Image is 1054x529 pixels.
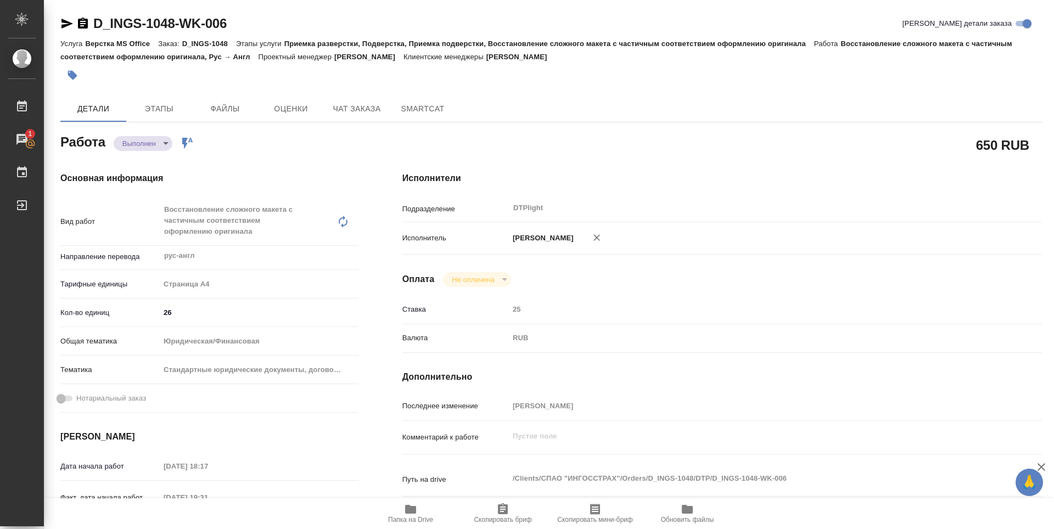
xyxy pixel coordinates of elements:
span: [PERSON_NAME] детали заказа [902,18,1012,29]
button: Скопировать ссылку для ЯМессенджера [60,17,74,30]
p: Ставка [402,304,509,315]
p: Комментарий к работе [402,432,509,443]
span: 1 [21,128,38,139]
div: RUB [509,329,989,347]
p: D_INGS-1048 [182,40,236,48]
input: Пустое поле [509,301,989,317]
p: Работа [814,40,841,48]
span: Оценки [265,102,317,116]
p: Этапы услуги [236,40,284,48]
input: Пустое поле [160,458,256,474]
button: Выполнен [119,139,159,148]
button: Не оплачена [448,275,497,284]
div: Страница А4 [160,275,358,294]
span: Обновить файлы [661,516,714,524]
button: Добавить тэг [60,63,85,87]
p: Дата начала работ [60,461,160,472]
textarea: /Clients/СПАО "ИНГОССТРАХ"/Orders/D_INGS-1048/DTP/D_INGS-1048-WK-006 [509,469,989,488]
h4: Дополнительно [402,370,1042,384]
h4: Оплата [402,273,435,286]
p: [PERSON_NAME] [509,233,574,244]
span: Папка на Drive [388,516,433,524]
p: [PERSON_NAME] [334,53,403,61]
span: 🙏 [1020,471,1039,494]
p: Общая тематика [60,336,160,347]
input: Пустое поле [160,489,256,505]
a: 1 [3,126,41,153]
p: Кол-во единиц [60,307,160,318]
p: Заказ: [158,40,182,48]
p: Факт. дата начала работ [60,492,160,503]
h4: Основная информация [60,172,358,185]
p: Последнее изменение [402,401,509,412]
p: Вид работ [60,216,160,227]
span: Скопировать мини-бриф [557,516,632,524]
div: Выполнен [443,272,511,287]
span: Детали [67,102,120,116]
button: Папка на Drive [365,498,457,529]
h4: [PERSON_NAME] [60,430,358,443]
span: Нотариальный заказ [76,393,146,404]
h4: Исполнители [402,172,1042,185]
p: Приемка разверстки, Подверстка, Приемка подверстки, Восстановление сложного макета с частичным со... [284,40,814,48]
div: Стандартные юридические документы, договоры, уставы [160,361,358,379]
p: Валюта [402,333,509,344]
p: Верстка MS Office [85,40,158,48]
span: Этапы [133,102,186,116]
span: Скопировать бриф [474,516,531,524]
p: [PERSON_NAME] [486,53,556,61]
button: Скопировать ссылку [76,17,89,30]
h2: Работа [60,131,105,151]
button: Удалить исполнителя [585,226,609,250]
p: Путь на drive [402,474,509,485]
p: Тематика [60,364,160,375]
button: 🙏 [1016,469,1043,496]
button: Скопировать бриф [457,498,549,529]
p: Подразделение [402,204,509,215]
span: Чат заказа [330,102,383,116]
span: SmartCat [396,102,449,116]
span: Файлы [199,102,251,116]
button: Скопировать мини-бриф [549,498,641,529]
div: Выполнен [114,136,172,151]
p: Услуга [60,40,85,48]
p: Исполнитель [402,233,509,244]
input: ✎ Введи что-нибудь [160,305,358,320]
div: Юридическая/Финансовая [160,332,358,351]
p: Проектный менеджер [259,53,334,61]
p: Клиентские менеджеры [403,53,486,61]
a: D_INGS-1048-WK-006 [93,16,227,31]
p: Направление перевода [60,251,160,262]
input: Пустое поле [509,398,989,414]
button: Обновить файлы [641,498,733,529]
p: Тарифные единицы [60,279,160,290]
h2: 650 RUB [976,136,1029,154]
